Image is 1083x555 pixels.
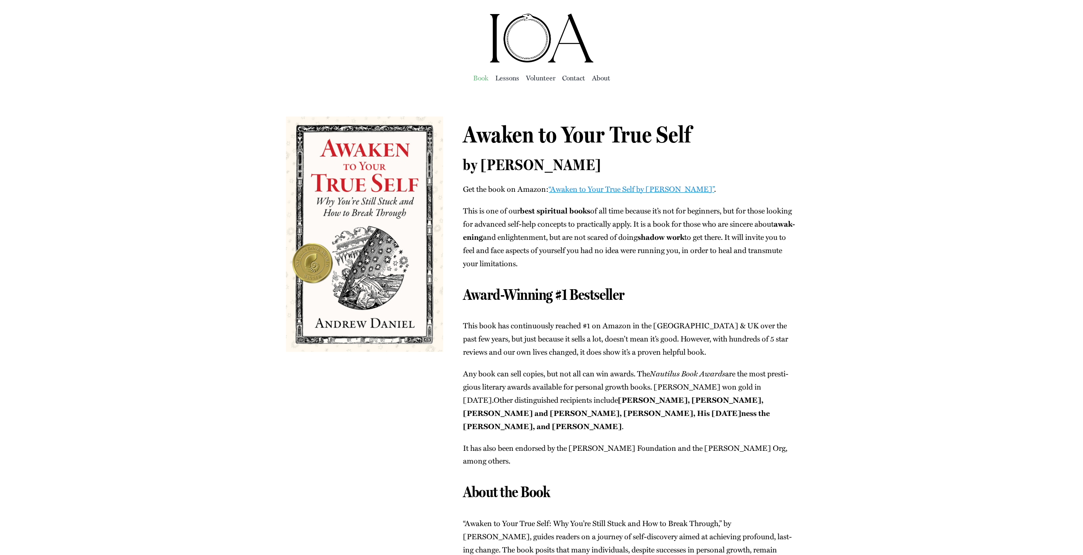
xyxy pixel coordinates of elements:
span: by [PERSON_NAME] [463,156,601,174]
span: Awaken to Your True Self [463,121,691,148]
i: Nau­tilus Book Awards [650,367,725,379]
img: awaken-to-your-true-self-andrew-daniel-cover-gold-nautilus-book-award-25 [286,117,443,351]
p: Get the book on Ama­zon: . [463,182,797,196]
a: Lessons [495,72,519,84]
a: Book [473,72,489,84]
span: About the Book [463,483,550,501]
b: awak­en­ing [463,218,795,242]
a: Con­tact [562,72,585,84]
p: This book has con­tin­u­ous­ly reached #1 on Ama­zon in the [GEOGRAPHIC_DATA] & UK over the past ... [463,319,797,359]
img: Institute of Awakening [489,13,595,64]
a: “Awak­en to Your True Self by [PERSON_NAME]” [549,183,714,194]
span: Award-Winning #1 Bestseller [463,285,624,304]
b: shad­ow work [637,231,684,242]
p: Any book can sell copies, but not all can win awards. The are the most pres­ti­gious lit­er­ary a... [463,367,797,433]
p: This is one of our of all time because it’s not for begin­ners, but for those look­ing for advanc... [463,204,797,270]
a: About [592,72,610,84]
span: . [622,421,623,432]
span: It has also been endorsed by the [PERSON_NAME] Foun­da­tion and the [PERSON_NAME] Org, among others. [463,442,787,467]
span: Oth­er dis­tin­guished recip­i­ents include [494,394,618,405]
b: [PERSON_NAME], [PERSON_NAME], [PERSON_NAME] and [PERSON_NAME], [PERSON_NAME], His [DATE]­ness the... [463,394,770,432]
b: best spir­i­tu­al books [520,205,590,216]
a: Vol­un­teer [526,72,555,84]
a: ioa-logo [489,11,595,22]
nav: Main [286,64,797,91]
